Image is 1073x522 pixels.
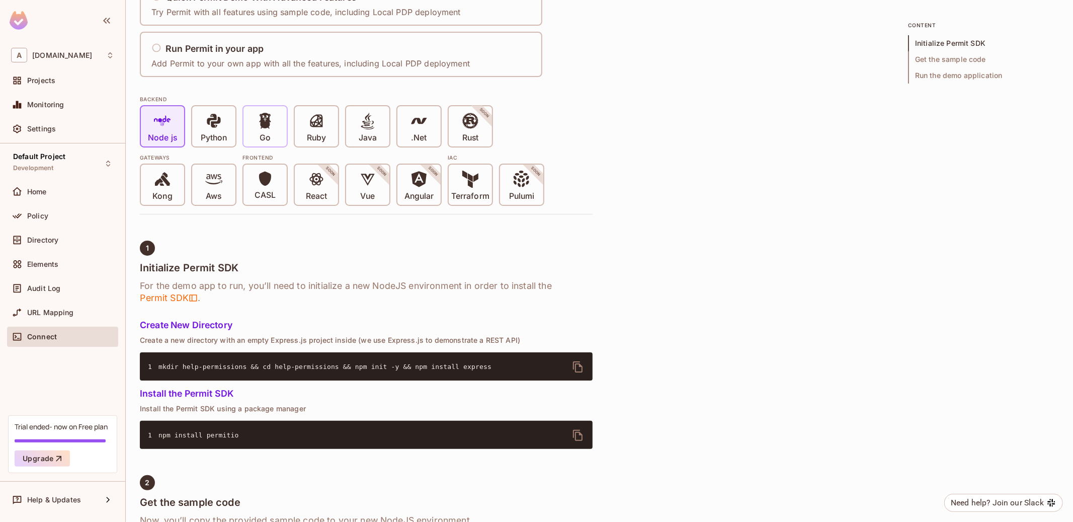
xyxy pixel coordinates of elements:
[27,333,57,341] span: Connect
[509,191,534,201] p: Pulumi
[451,191,489,201] p: Terraform
[15,451,70,467] button: Upgrade
[11,48,27,62] span: A
[362,152,401,191] span: SOON
[27,309,74,317] span: URL Mapping
[27,188,47,196] span: Home
[908,67,1059,84] span: Run the demo application
[148,133,177,143] p: Node js
[566,355,590,379] button: delete
[404,191,434,201] p: Angular
[148,362,158,372] span: 1
[462,133,478,143] p: Rust
[908,35,1059,51] span: Initialize Permit SDK
[414,152,453,191] span: SOON
[140,496,593,508] h4: Get the sample code
[13,164,54,172] span: Development
[360,191,375,201] p: Vue
[27,260,58,268] span: Elements
[151,7,461,18] p: Try Permit with all features using sample code, including Local PDP deployment
[151,58,470,69] p: Add Permit to your own app with all the features, including Local PDP deployment
[140,262,593,274] h4: Initialize Permit SDK
[201,133,227,143] p: Python
[206,191,221,201] p: Aws
[27,125,56,133] span: Settings
[311,152,350,191] span: SOON
[516,152,555,191] span: SOON
[140,336,593,344] p: Create a new directory with an empty Express.js project inside (we use Express.js to demonstrate ...
[27,101,64,109] span: Monitoring
[411,133,427,143] p: .Net
[465,94,504,133] span: SOON
[148,430,158,440] span: 1
[15,422,108,431] div: Trial ended- now on Free plan
[255,190,276,200] p: CASL
[307,133,326,143] p: Ruby
[242,154,442,162] div: Frontend
[140,292,198,304] span: Permit SDK
[166,44,264,54] h5: Run Permit in your app
[27,284,60,292] span: Audit Log
[10,11,28,30] img: SReyMgAAAABJRU5ErkJggg==
[27,496,81,504] span: Help & Updates
[158,431,239,439] span: npm install permitio
[140,389,593,399] h5: Install the Permit SDK
[27,236,58,244] span: Directory
[13,153,65,161] span: Default Project
[32,51,92,59] span: Workspace: ahamove.com
[359,133,377,143] p: Java
[145,479,149,487] span: 2
[951,497,1044,509] div: Need help? Join our Slack
[140,405,593,413] p: Install the Permit SDK using a package manager
[146,244,149,252] span: 1
[140,154,236,162] div: Gateways
[448,154,544,162] div: IAC
[140,280,593,304] h6: For the demo app to run, you’ll need to initialize a new NodeJS environment in order to install t...
[140,95,593,103] div: BACKEND
[27,212,48,220] span: Policy
[27,77,55,85] span: Projects
[260,133,271,143] p: Go
[152,191,172,201] p: Kong
[158,363,491,370] span: mkdir help-permissions && cd help-permissions && npm init -y && npm install express
[908,21,1059,29] p: content
[306,191,327,201] p: React
[566,423,590,448] button: delete
[908,51,1059,67] span: Get the sample code
[140,320,593,330] h5: Create New Directory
